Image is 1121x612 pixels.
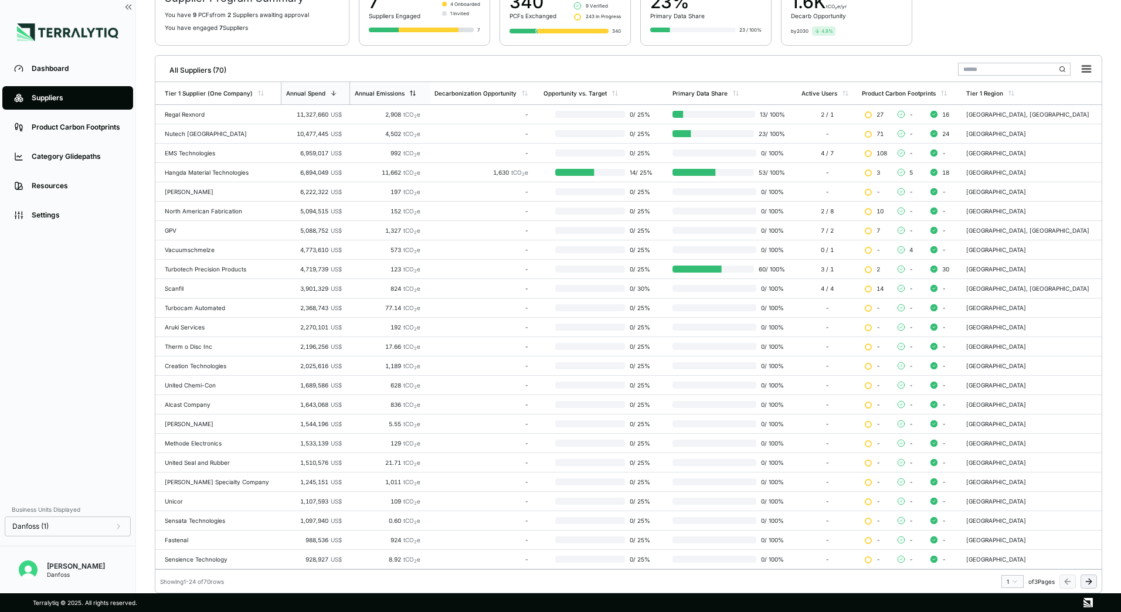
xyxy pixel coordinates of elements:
[355,130,420,137] div: 4,502
[756,188,786,195] span: 0 / 100 %
[414,327,417,332] sub: 2
[32,181,121,191] div: Resources
[434,208,528,215] div: -
[331,246,342,253] span: US$
[1007,578,1018,585] div: 1
[165,459,276,466] div: United Seal and Rubber
[286,440,342,447] div: 1,533,139
[477,26,480,33] div: 7
[543,90,607,97] div: Opportunity vs. Target
[434,90,517,97] div: Decarbonization Opportunity
[625,149,656,157] span: 0 / 25 %
[355,343,420,350] div: 17.66
[625,440,656,447] span: 0 / 25 %
[625,304,656,311] span: 0 / 25 %
[942,304,946,311] span: -
[331,169,342,176] span: US$
[1001,575,1024,588] button: 1
[165,382,276,389] div: United Chemi-Con
[165,24,339,31] p: You have engaged Suppliers
[414,268,417,274] sub: 2
[434,324,528,331] div: -
[966,188,1097,195] div: [GEOGRAPHIC_DATA]
[877,401,880,408] span: -
[801,266,852,273] div: 3 / 1
[625,420,656,427] span: 0 / 25 %
[434,266,528,273] div: -
[625,111,656,118] span: 0 / 25 %
[877,382,880,389] span: -
[331,208,342,215] span: US$
[801,208,852,215] div: 2 / 8
[801,227,852,234] div: 7 / 2
[434,149,528,157] div: -
[966,401,1097,408] div: [GEOGRAPHIC_DATA]
[877,111,884,118] span: 27
[286,285,342,292] div: 3,901,329
[756,440,786,447] span: 0 / 100 %
[403,130,420,137] span: tCO e
[966,304,1097,311] div: [GEOGRAPHIC_DATA]
[414,288,417,293] sub: 2
[801,169,852,176] div: -
[286,362,342,369] div: 2,025,616
[403,208,420,215] span: tCO e
[286,304,342,311] div: 2,368,743
[625,227,656,234] span: 0 / 25 %
[286,246,342,253] div: 4,773,610
[403,324,420,331] span: tCO e
[966,324,1097,331] div: [GEOGRAPHIC_DATA]
[331,382,342,389] span: US$
[826,4,847,9] span: tCO₂e/yr
[227,11,231,18] span: 2
[877,246,880,253] span: -
[909,324,913,331] span: -
[909,401,913,408] span: -
[801,382,852,389] div: -
[756,324,786,331] span: 0 / 100 %
[877,227,880,234] span: 7
[403,266,420,273] span: tCO e
[522,172,525,177] sub: 2
[862,90,936,97] div: Product Carbon Footprints
[286,459,342,466] div: 1,510,576
[165,11,339,18] p: You have PCF s from Supplier s awaiting approval
[625,382,656,389] span: 0 / 25 %
[801,246,852,253] div: 0 / 1
[165,304,276,311] div: Turbocam Automated
[414,152,417,158] sub: 2
[331,324,342,331] span: US$
[331,111,342,118] span: US$
[414,385,417,390] sub: 2
[331,188,342,195] span: US$
[355,246,420,253] div: 573
[966,440,1097,447] div: [GEOGRAPHIC_DATA]
[801,130,852,137] div: -
[32,152,121,161] div: Category Glidepaths
[286,111,342,118] div: 11,327,660
[450,10,469,17] span: 1 Invited
[909,362,913,369] span: -
[754,266,785,273] span: 60 / 100 %
[966,111,1097,118] div: [GEOGRAPHIC_DATA], [GEOGRAPHIC_DATA]
[355,188,420,195] div: 197
[877,149,887,157] span: 108
[160,61,226,75] div: All Suppliers (70)
[801,285,852,292] div: 4 / 4
[403,401,420,408] span: tCO e
[414,423,417,429] sub: 2
[355,440,420,447] div: 129
[756,382,786,389] span: 0 / 100 %
[165,111,276,118] div: Regal Rexnord
[331,266,342,273] span: US$
[32,210,121,220] div: Settings
[909,111,913,118] span: -
[331,285,342,292] span: US$
[434,440,528,447] div: -
[942,130,949,137] span: 24
[586,2,608,9] span: 9 Verified
[756,149,786,157] span: 0 / 100 %
[414,230,417,235] sub: 2
[286,227,342,234] div: 5,088,752
[756,362,786,369] span: 0 / 100 %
